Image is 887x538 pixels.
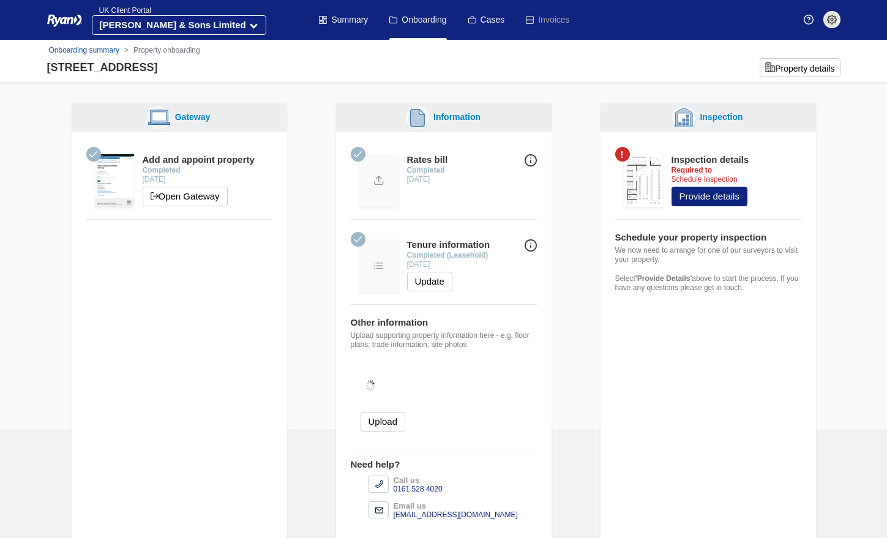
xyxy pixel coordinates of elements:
button: Provide details [672,187,747,206]
time: [DATE] [407,260,430,269]
div: [EMAIL_ADDRESS][DOMAIN_NAME] [394,510,518,520]
strong: [PERSON_NAME] & Sons Limited [100,20,246,30]
p: Select above to start the process. If you have any questions please get in touch. [615,274,801,293]
div: Rates bill [407,154,448,166]
div: Call us [394,476,443,485]
strong: 'Provide Details' [635,274,692,283]
strong: Required to [672,166,713,174]
p: We now need to arrange for one of our surveyors to visit your property. [615,246,801,264]
img: settings [827,15,837,24]
li: Property onboarding [119,45,200,56]
div: Add and appoint property [143,154,255,166]
span: UK Client Portal [92,6,151,15]
strong: Completed [143,166,181,174]
strong: Completed (Leasehold) [407,251,488,260]
button: [PERSON_NAME] & Sons Limited [92,15,266,35]
img: Update [359,239,399,292]
time: [DATE] [143,175,166,184]
img: Help [804,15,814,24]
strong: Completed [407,166,445,174]
div: Other information [351,317,537,329]
div: [STREET_ADDRESS] [47,59,158,76]
div: Inspection [695,111,743,124]
button: Upload [361,412,406,432]
a: Onboarding summary [49,46,119,54]
img: Update [359,154,399,207]
time: [DATE] [407,175,430,184]
img: Info [525,154,537,166]
img: hold-on.gif [351,359,390,412]
div: Need help? [351,459,537,471]
a: Open Gateway [143,187,228,206]
div: Schedule Inspection [672,154,749,184]
div: Gateway [170,111,211,124]
div: Tenure information [407,239,490,251]
div: Schedule your property inspection [615,232,801,244]
p: Upload supporting property information here - e.g. floor plans; trade information; site photos [351,331,537,349]
button: Update [407,272,452,291]
div: Information [429,111,481,124]
div: Email us [394,501,518,510]
img: Info [525,239,537,252]
div: 0161 528 4020 [394,485,443,494]
div: Inspection details [672,154,749,166]
button: Property details [760,58,840,77]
